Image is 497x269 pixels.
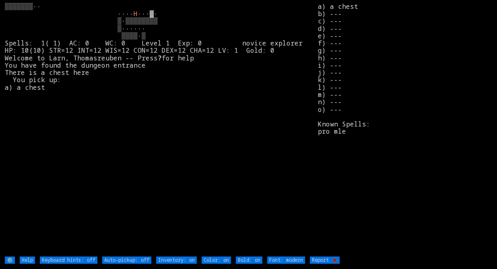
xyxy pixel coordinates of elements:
[20,257,35,264] input: Help
[40,257,97,264] input: Keyboard hints: off
[158,54,162,62] b: ?
[5,3,318,256] larn: ▒▒▒▒▒▒▒·· ···· ···▓· ▒·▒▒▒▒▒▒▒▒ ▒······ ▒▒▒▒·▒ Spells: 1( 1) AC: 0 WC: 0 Level 1 Exp: 0 novice ex...
[236,257,262,264] input: Bold: on
[318,3,492,256] stats: a) a chest b) --- c) --- d) --- e) --- f) --- g) --- h) --- i) --- j) --- k) --- l) --- m) --- n)...
[5,257,15,264] input: ⚙️
[310,257,340,264] input: Report 🐞
[134,9,138,18] font: H
[202,257,231,264] input: Color: on
[267,257,305,264] input: Font: modern
[102,257,151,264] input: Auto-pickup: off
[156,257,197,264] input: Inventory: on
